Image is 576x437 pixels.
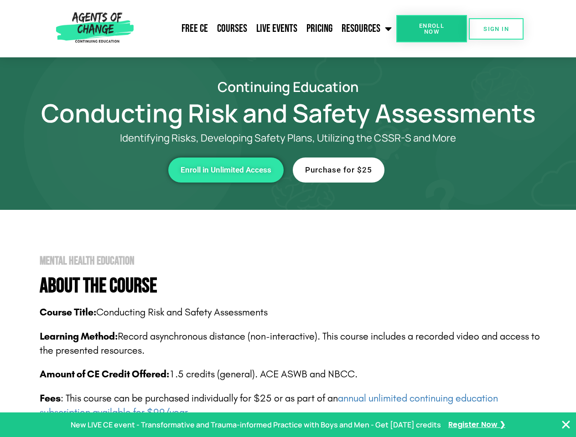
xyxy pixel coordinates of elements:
[411,23,452,35] span: Enroll Now
[71,418,441,432] p: New LIVE CE event - Transformative and Trauma-informed Practice with Boys and Men - Get [DATE] cr...
[469,18,524,40] a: SIGN IN
[396,15,467,42] a: Enroll Now
[181,166,271,174] span: Enroll in Unlimited Access
[40,367,548,381] p: 1.5 credits (general). ACE ASWB and NBCC.
[252,17,302,40] a: Live Events
[213,17,252,40] a: Courses
[40,255,548,267] h2: Mental Health Education
[40,330,118,342] b: Learning Method:
[293,158,384,183] a: Purchase for $25
[483,26,509,32] span: SIGN IN
[177,17,213,40] a: Free CE
[28,102,548,123] h1: Conducting Risk and Safety Assessments
[337,17,396,40] a: Resources
[40,276,548,296] h4: About The Course
[65,132,512,144] p: Identifying Risks, Developing Safety Plans, Utilizing the CSSR-S and More
[40,305,548,320] p: Conducting Risk and Safety Assessments
[305,166,372,174] span: Purchase for $25
[40,330,548,358] p: Record asynchronous distance (non-interactive). This course includes a recorded video and access ...
[40,306,96,318] b: Course Title:
[168,158,284,183] a: Enroll in Unlimited Access
[28,80,548,93] h2: Continuing Education
[40,392,498,418] span: : This course can be purchased individually for $25 or as part of an
[302,17,337,40] a: Pricing
[40,368,169,380] span: Amount of CE Credit Offered:
[40,392,61,404] span: Fees
[137,17,396,40] nav: Menu
[560,419,571,430] button: Close Banner
[448,418,505,432] a: Register Now ❯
